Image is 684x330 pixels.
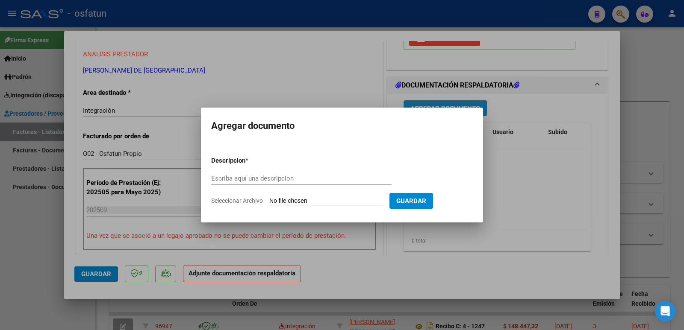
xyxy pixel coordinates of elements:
div: Open Intercom Messenger [655,301,675,321]
span: Seleccionar Archivo [211,197,263,204]
button: Guardar [389,193,433,209]
h2: Agregar documento [211,118,473,134]
p: Descripcion [211,156,290,166]
span: Guardar [396,197,426,205]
